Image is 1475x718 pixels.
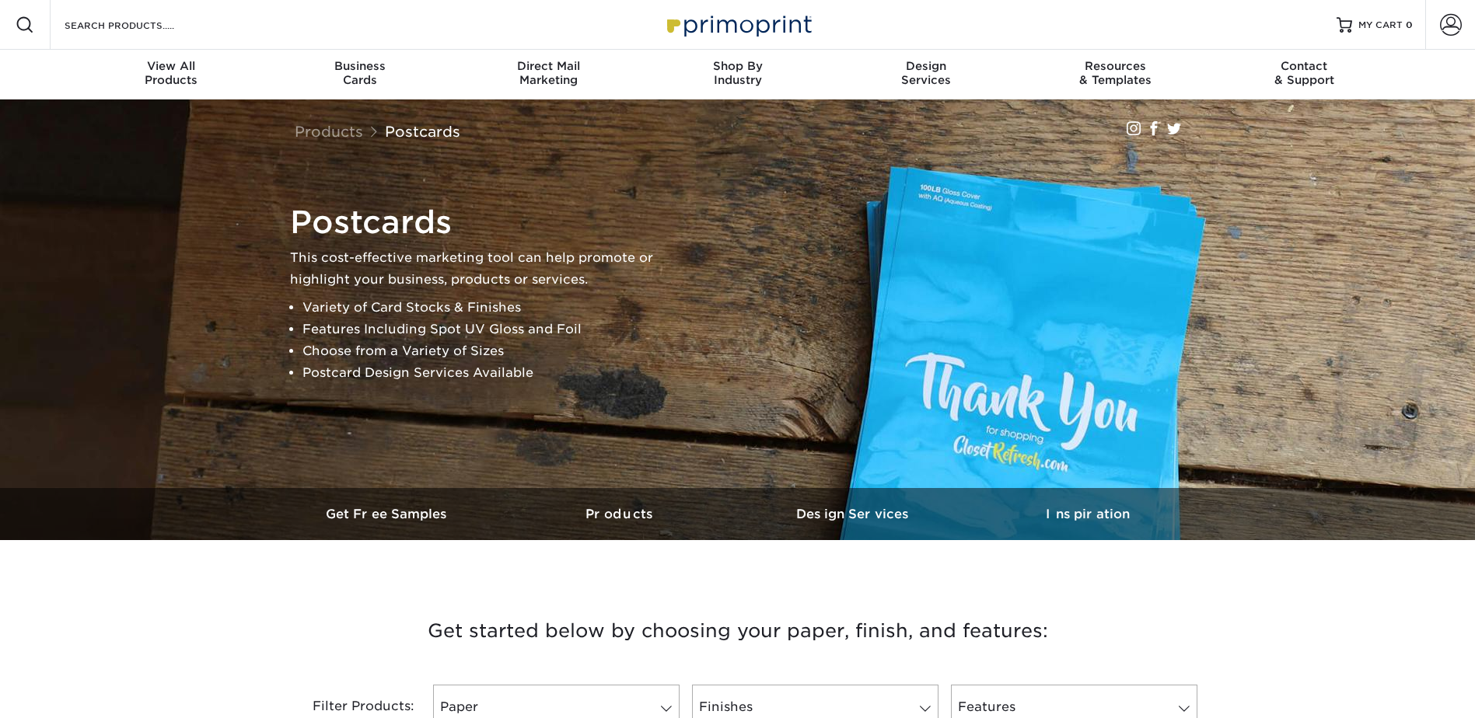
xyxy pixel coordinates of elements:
[1021,50,1210,99] a: Resources& Templates
[77,50,266,99] a: View AllProducts
[265,59,454,87] div: Cards
[1210,59,1399,87] div: & Support
[1021,59,1210,87] div: & Templates
[290,247,679,291] p: This cost-effective marketing tool can help promote or highlight your business, products or servi...
[290,204,679,241] h1: Postcards
[265,50,454,99] a: BusinessCards
[505,488,738,540] a: Products
[643,59,832,87] div: Industry
[1210,50,1399,99] a: Contact& Support
[295,123,363,140] a: Products
[77,59,266,73] span: View All
[660,8,816,41] img: Primoprint
[1210,59,1399,73] span: Contact
[505,507,738,521] h3: Products
[1358,19,1403,32] span: MY CART
[832,50,1021,99] a: DesignServices
[971,507,1204,521] h3: Inspiration
[265,59,454,73] span: Business
[385,123,460,140] a: Postcards
[271,488,505,540] a: Get Free Samples
[643,50,832,99] a: Shop ByIndustry
[271,507,505,521] h3: Get Free Samples
[302,340,679,362] li: Choose from a Variety of Sizes
[832,59,1021,87] div: Services
[302,297,679,319] li: Variety of Card Stocks & Finishes
[77,59,266,87] div: Products
[63,16,215,34] input: SEARCH PRODUCTS.....
[1021,59,1210,73] span: Resources
[283,596,1193,666] h3: Get started below by choosing your paper, finish, and features:
[738,507,971,521] h3: Design Services
[454,50,643,99] a: Direct MailMarketing
[971,488,1204,540] a: Inspiration
[832,59,1021,73] span: Design
[302,319,679,340] li: Features Including Spot UV Gloss and Foil
[302,362,679,384] li: Postcard Design Services Available
[1406,19,1413,30] span: 0
[454,59,643,87] div: Marketing
[738,488,971,540] a: Design Services
[454,59,643,73] span: Direct Mail
[643,59,832,73] span: Shop By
